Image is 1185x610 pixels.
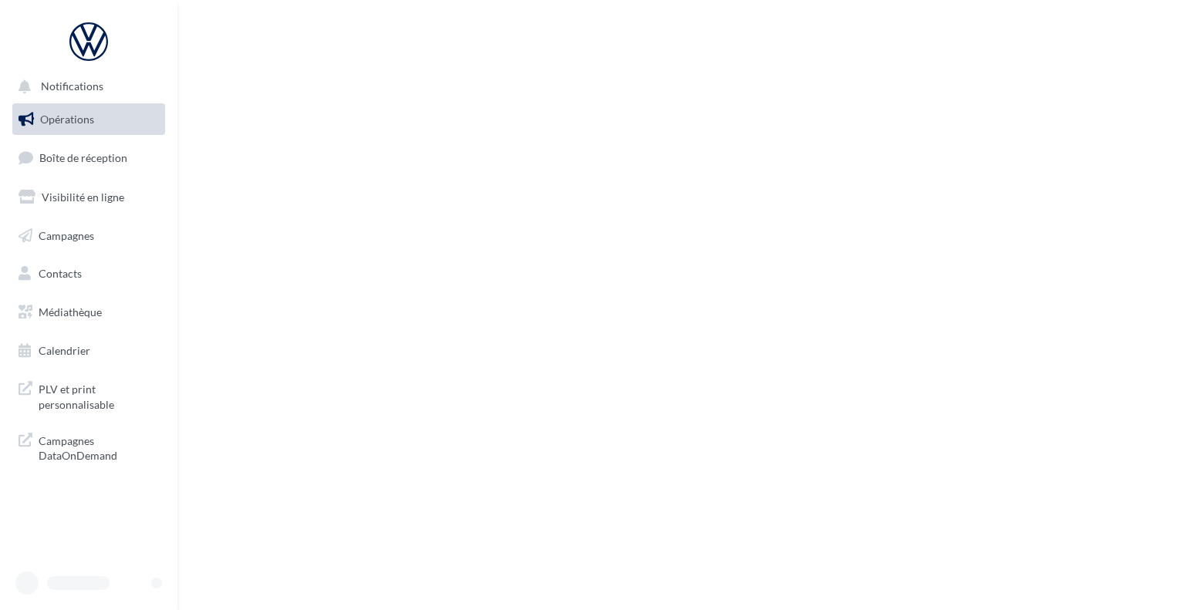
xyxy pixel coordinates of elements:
[41,80,103,93] span: Notifications
[39,305,102,318] span: Médiathèque
[39,430,159,463] span: Campagnes DataOnDemand
[9,258,168,290] a: Contacts
[9,335,168,367] a: Calendrier
[9,181,168,214] a: Visibilité en ligne
[39,267,82,280] span: Contacts
[9,424,168,470] a: Campagnes DataOnDemand
[9,103,168,136] a: Opérations
[39,151,127,164] span: Boîte de réception
[9,372,168,418] a: PLV et print personnalisable
[9,141,168,174] a: Boîte de réception
[42,190,124,204] span: Visibilité en ligne
[9,220,168,252] a: Campagnes
[40,113,94,126] span: Opérations
[9,296,168,329] a: Médiathèque
[39,228,94,241] span: Campagnes
[39,344,90,357] span: Calendrier
[39,379,159,412] span: PLV et print personnalisable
